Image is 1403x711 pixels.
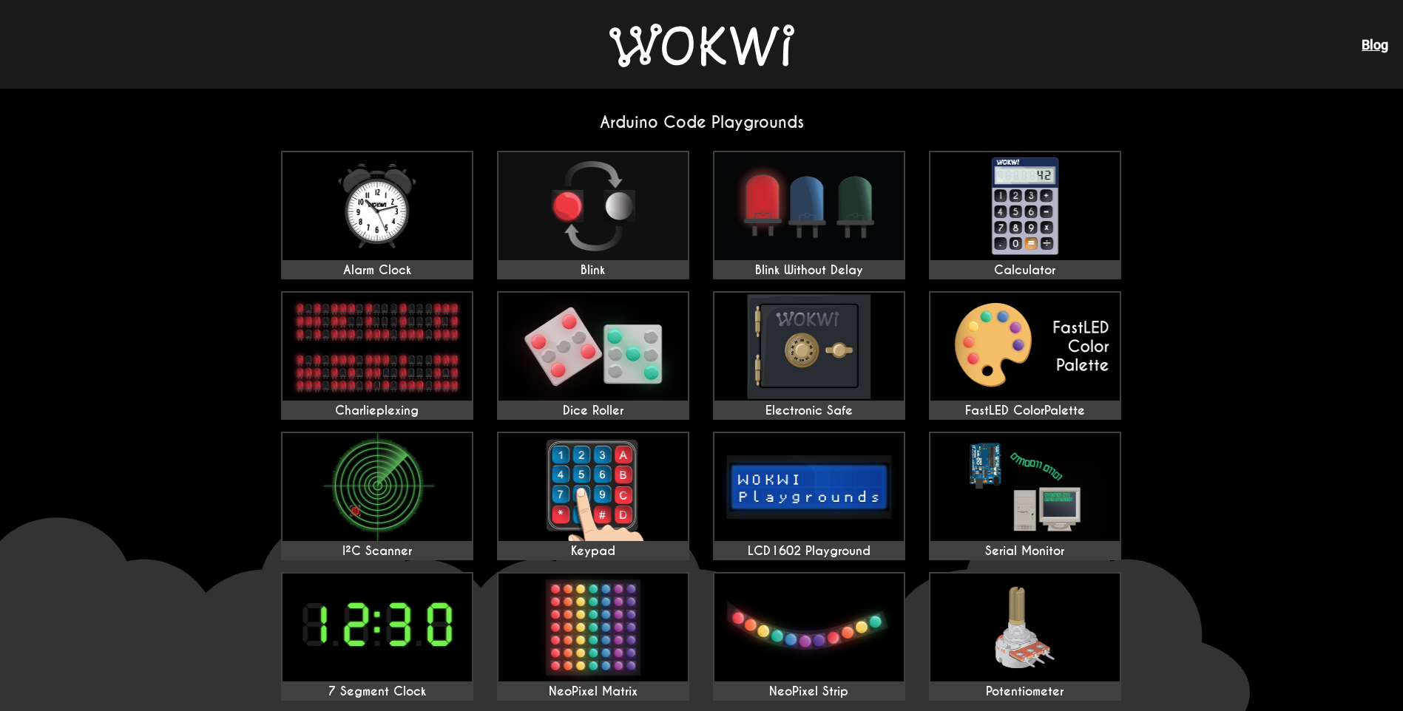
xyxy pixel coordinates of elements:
[930,574,1120,681] img: Potentiometer
[283,433,472,541] img: I²C Scanner
[498,574,688,681] img: NeoPixel Matrix
[498,263,688,278] div: Blink
[1362,37,1388,52] a: Blog
[283,544,472,559] div: I²C Scanner
[283,152,472,260] img: Alarm Clock
[713,572,905,701] a: NeoPixel Strip
[498,293,688,401] img: Dice Roller
[269,112,1135,132] h2: Arduino Code Playgrounds
[714,293,904,401] img: Electronic Safe
[281,291,473,420] a: Charlieplexing
[609,24,794,67] img: Wokwi
[929,572,1121,701] a: Potentiometer
[283,404,472,418] div: Charlieplexing
[714,544,904,559] div: LCD1602 Playground
[714,433,904,541] img: LCD1602 Playground
[497,151,689,279] a: Blink
[714,574,904,681] img: NeoPixel Strip
[929,432,1121,560] a: Serial Monitor
[713,291,905,420] a: Electronic Safe
[930,293,1120,401] img: FastLED ColorPalette
[497,572,689,701] a: NeoPixel Matrix
[498,684,688,699] div: NeoPixel Matrix
[930,544,1120,559] div: Serial Monitor
[281,151,473,279] a: Alarm Clock
[283,684,472,699] div: 7 Segment Clock
[283,263,472,278] div: Alarm Clock
[714,152,904,260] img: Blink Without Delay
[497,432,689,560] a: Keypad
[281,432,473,560] a: I²C Scanner
[930,404,1120,418] div: FastLED ColorPalette
[713,432,905,560] a: LCD1602 Playground
[498,152,688,260] img: Blink
[930,684,1120,699] div: Potentiometer
[498,544,688,559] div: Keypad
[714,263,904,278] div: Blink Without Delay
[497,291,689,420] a: Dice Roller
[930,433,1120,541] img: Serial Monitor
[713,151,905,279] a: Blink Without Delay
[929,151,1121,279] a: Calculator
[930,263,1120,278] div: Calculator
[283,293,472,401] img: Charlieplexing
[283,574,472,681] img: 7 Segment Clock
[281,572,473,701] a: 7 Segment Clock
[929,291,1121,420] a: FastLED ColorPalette
[714,404,904,418] div: Electronic Safe
[498,433,688,541] img: Keypad
[714,684,904,699] div: NeoPixel Strip
[930,152,1120,260] img: Calculator
[498,404,688,418] div: Dice Roller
